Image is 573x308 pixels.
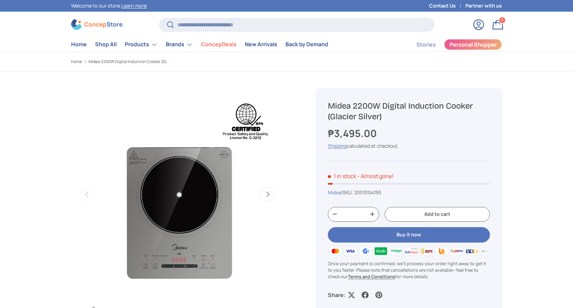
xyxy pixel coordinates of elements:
nav: Primary [71,38,328,51]
p: - Almost gone! [357,172,394,180]
a: Home [71,38,87,51]
p: Share: [328,291,345,299]
img: gcash [358,246,373,256]
img: maya [388,246,403,256]
button: Add to cart [385,207,490,222]
a: Brands [166,38,193,51]
a: Shipping [328,143,347,149]
a: Personal Shopper [444,39,502,50]
a: Back by Demand [285,38,328,51]
nav: Breadcrumbs [71,59,299,65]
span: SKU: [343,189,353,196]
img: qrph [449,246,464,256]
span: 1 [502,17,503,23]
img: grabpay [373,246,388,256]
a: Home [71,60,82,64]
strong: ₱3,495.00 [328,126,378,140]
a: Contact Us [429,2,465,10]
a: New Arrivals [245,38,277,51]
img: visa [343,246,358,256]
span: Personal Shopper [450,42,497,47]
p: Welcome to our store. [71,2,147,10]
button: Buy it now [328,227,490,243]
img: metrobank [480,246,495,256]
img: ConcepStore [71,19,122,30]
a: Products [125,38,158,51]
h1: Midea 2200W Digital Induction Cooker (Glacier Silver) [328,101,490,122]
a: Partner with us [465,2,502,10]
span: 2001004195 [354,189,381,196]
img: master [328,246,343,256]
a: ConcepDeals [201,38,237,51]
a: Shop All [95,38,117,51]
a: Learn more [121,2,147,9]
span: 1 in stock [328,172,356,180]
img: bdo [464,246,479,256]
img: ubp [434,246,449,256]
img: bpi [419,246,434,256]
a: Midea 2200W Digital Induction Cooker (Glacier Silver) [89,60,171,64]
div: calculated at checkout. [328,142,490,149]
p: Once your payment is confirmed, we'll process your order right away to get it to you faster. Plea... [328,260,490,280]
summary: Brands [162,38,197,51]
a: Terms and Conditions [348,273,395,280]
img: billease [404,246,419,256]
span: | [341,189,381,196]
summary: Products [121,38,162,51]
a: Midea [328,189,341,196]
a: Stories [416,38,436,51]
nav: Secondary [400,38,502,51]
